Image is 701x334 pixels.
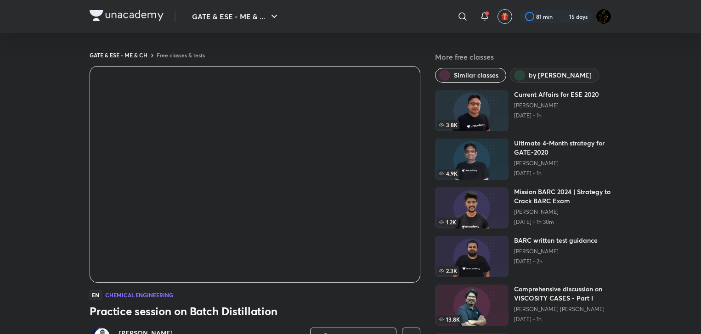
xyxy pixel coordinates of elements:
span: by Ankur Bansal [529,71,592,80]
img: Company Logo [90,10,164,21]
h5: More free classes [435,51,611,62]
a: Free classes & tests [157,51,205,59]
a: [PERSON_NAME] [514,102,599,109]
button: by Ankur Bansal [510,68,599,83]
img: Ranit Maity01 [596,9,611,24]
a: [PERSON_NAME] [514,208,611,216]
button: GATE & ESE - ME & ... [187,7,285,26]
h6: Comprehensive discussion on VISCOSITY CASES - Part I [514,284,611,303]
p: [DATE] • 1h 30m [514,218,611,226]
a: [PERSON_NAME] [514,248,598,255]
img: avatar [501,12,509,21]
p: [DATE] • 1h [514,170,611,177]
p: [DATE] • 2h [514,258,598,265]
img: streak [558,12,567,21]
span: 3.8K [437,120,459,129]
a: [PERSON_NAME] [514,160,611,167]
span: 1.2K [437,217,458,227]
span: Similar classes [454,71,498,80]
h4: Chemical Engineering [105,292,173,298]
button: avatar [497,9,512,24]
a: GATE & ESE - ME & CH [90,51,147,59]
span: EN [90,290,102,300]
a: Company Logo [90,10,164,23]
h6: Current Affairs for ESE 2020 [514,90,599,99]
span: 2.3K [437,266,459,275]
h3: Practice session on Batch Distillation [90,304,420,318]
h6: BARC written test guidance [514,236,598,245]
span: 13.8K [437,315,462,324]
button: Similar classes [435,68,506,83]
h6: Ultimate 4-Month strategy for GATE-2020 [514,139,611,157]
p: [DATE] • 1h [514,316,611,323]
h6: Mission BARC 2024 | Strategy to Crack BARC Exam [514,187,611,206]
span: 4.9K [437,169,459,178]
iframe: Class [90,67,420,282]
p: [DATE] • 1h [514,112,599,119]
a: [PERSON_NAME] [PERSON_NAME] [514,306,611,313]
